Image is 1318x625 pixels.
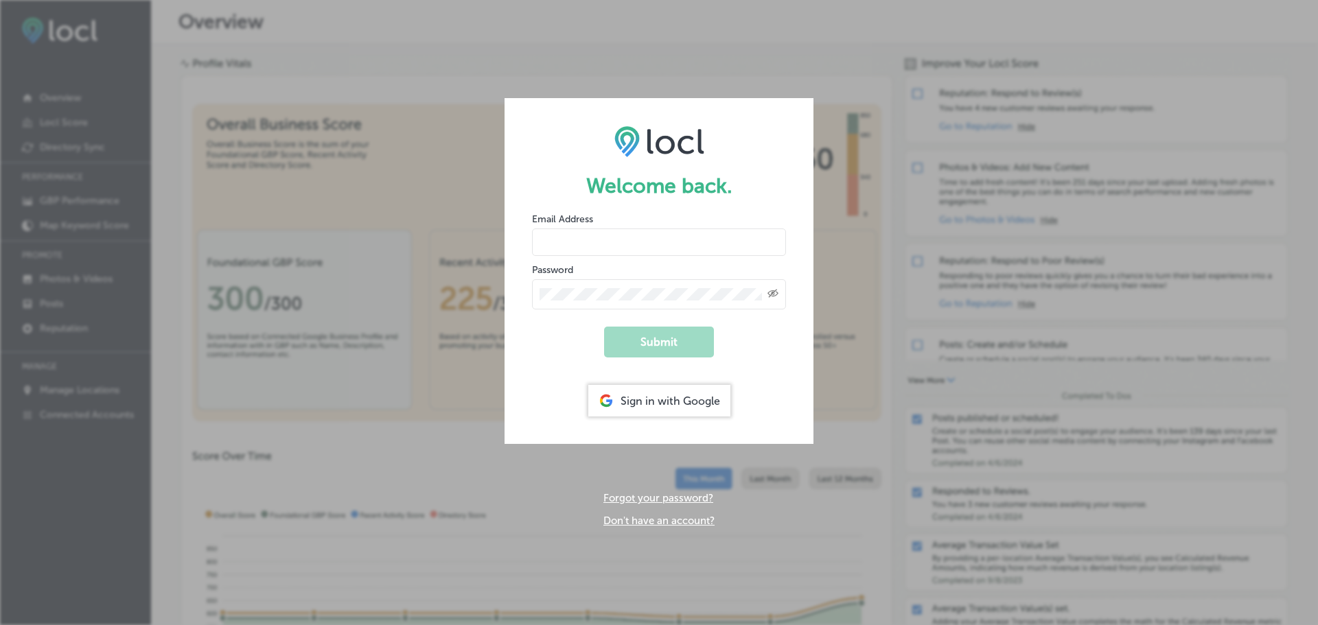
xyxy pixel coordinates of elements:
[532,174,786,198] h1: Welcome back.
[603,515,715,527] a: Don't have an account?
[603,492,713,504] a: Forgot your password?
[532,213,593,225] label: Email Address
[532,264,573,276] label: Password
[614,126,704,157] img: LOCL logo
[604,327,714,357] button: Submit
[588,385,730,416] div: Sign in with Google
[767,288,778,300] span: Toggle password visibility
